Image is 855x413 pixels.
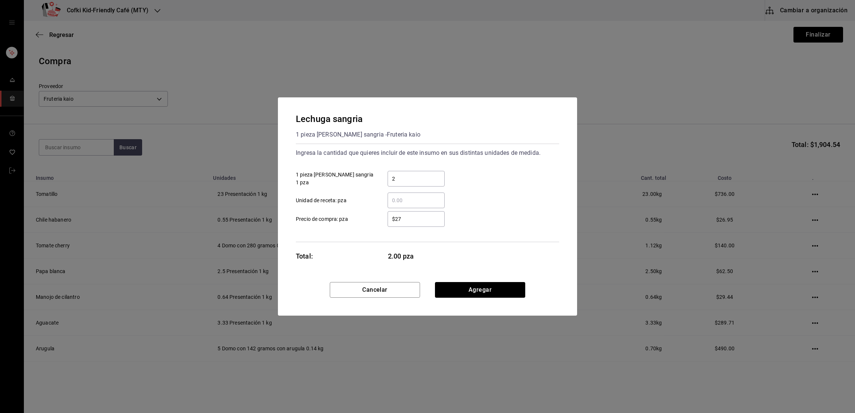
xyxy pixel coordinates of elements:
input: Precio de compra: pza [388,215,445,223]
div: Total: [296,251,313,261]
div: Ingresa la cantidad que quieres incluir de este insumo en sus distintas unidades de medida. [296,147,559,159]
span: Precio de compra: pza [296,215,348,223]
button: Agregar [435,282,525,298]
div: 1 pieza [PERSON_NAME] sangria - Fruteria kaio [296,129,420,141]
span: Unidad de receta: pza [296,197,347,204]
input: Unidad de receta: pza [388,196,445,205]
span: 2.00 pza [388,251,445,261]
button: Cancelar [330,282,420,298]
span: 1 pieza [PERSON_NAME] sangria 1 pza [296,171,373,187]
input: 1 pieza [PERSON_NAME] sangria 1 pza [388,174,445,183]
div: Lechuga sangria [296,112,420,126]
